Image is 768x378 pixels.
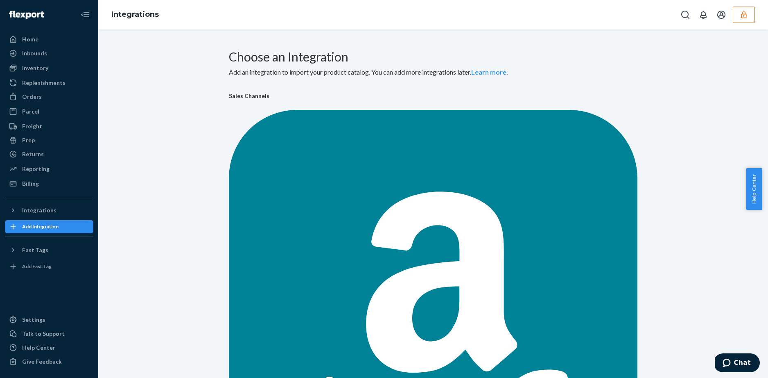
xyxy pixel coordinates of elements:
[9,11,44,19] img: Flexport logo
[22,206,56,214] div: Integrations
[22,263,52,270] div: Add Fast Tag
[22,358,62,366] div: Give Feedback
[22,136,35,144] div: Prep
[22,93,42,101] div: Orders
[5,76,93,89] a: Replenishments
[22,316,45,324] div: Settings
[746,168,762,210] button: Help Center
[5,355,93,368] button: Give Feedback
[471,68,506,77] button: Learn more
[5,120,93,133] a: Freight
[22,79,66,87] div: Replenishments
[677,7,693,23] button: Open Search Box
[22,64,48,72] div: Inventory
[5,47,93,60] a: Inbounds
[22,246,48,254] div: Fast Tags
[22,150,44,158] div: Returns
[5,162,93,175] a: Reporting
[5,341,93,354] a: Help Center
[5,105,93,118] a: Parcel
[5,33,93,46] a: Home
[5,327,93,340] button: Talk to Support
[5,220,93,233] a: Add Integration
[105,3,165,27] ol: breadcrumbs
[229,68,637,77] p: Add an integration to import your product catalog. You can add more integrations later. .
[22,49,47,57] div: Inbounds
[5,61,93,75] a: Inventory
[22,344,55,352] div: Help Center
[5,260,93,273] a: Add Fast Tag
[5,313,93,326] a: Settings
[5,177,93,190] a: Billing
[229,50,637,64] h2: Choose an Integration
[5,148,93,161] a: Returns
[713,7,730,23] button: Open account menu
[5,90,93,103] a: Orders
[5,244,93,257] button: Fast Tags
[5,134,93,147] a: Prep
[695,7,712,23] button: Open notifications
[77,7,93,23] button: Close Navigation
[22,223,59,230] div: Add Integration
[22,330,65,338] div: Talk to Support
[22,35,38,43] div: Home
[22,180,39,188] div: Billing
[229,92,637,100] span: Sales Channels
[22,165,50,173] div: Reporting
[22,122,42,130] div: Freight
[111,10,159,19] a: Integrations
[5,204,93,217] button: Integrations
[22,107,39,116] div: Parcel
[715,353,760,374] iframe: Opens a widget where you can chat to one of our agents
